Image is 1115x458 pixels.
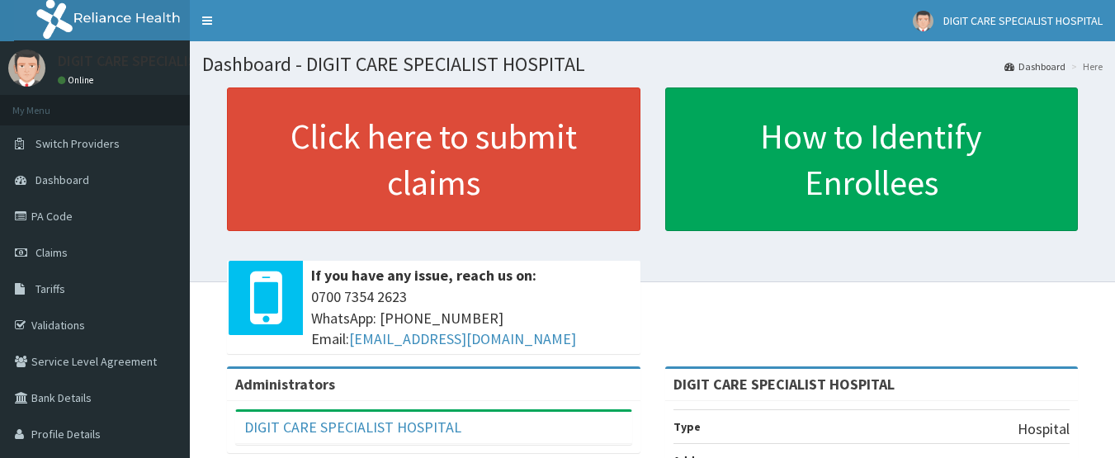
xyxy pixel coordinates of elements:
[58,54,273,68] p: DIGIT CARE SPECIALIST HOSPITAL
[202,54,1103,75] h1: Dashboard - DIGIT CARE SPECIALIST HOSPITAL
[311,286,632,350] span: 0700 7354 2623 WhatsApp: [PHONE_NUMBER] Email:
[35,245,68,260] span: Claims
[1004,59,1065,73] a: Dashboard
[35,172,89,187] span: Dashboard
[943,13,1103,28] span: DIGIT CARE SPECIALIST HOSPITAL
[673,375,895,394] strong: DIGIT CARE SPECIALIST HOSPITAL
[349,329,576,348] a: [EMAIL_ADDRESS][DOMAIN_NAME]
[913,11,933,31] img: User Image
[8,50,45,87] img: User Image
[1018,418,1070,440] p: Hospital
[235,375,335,394] b: Administrators
[244,418,461,437] a: DIGIT CARE SPECIALIST HOSPITAL
[35,281,65,296] span: Tariffs
[673,419,701,434] b: Type
[665,87,1079,231] a: How to Identify Enrollees
[35,136,120,151] span: Switch Providers
[58,74,97,86] a: Online
[311,266,536,285] b: If you have any issue, reach us on:
[227,87,640,231] a: Click here to submit claims
[1067,59,1103,73] li: Here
